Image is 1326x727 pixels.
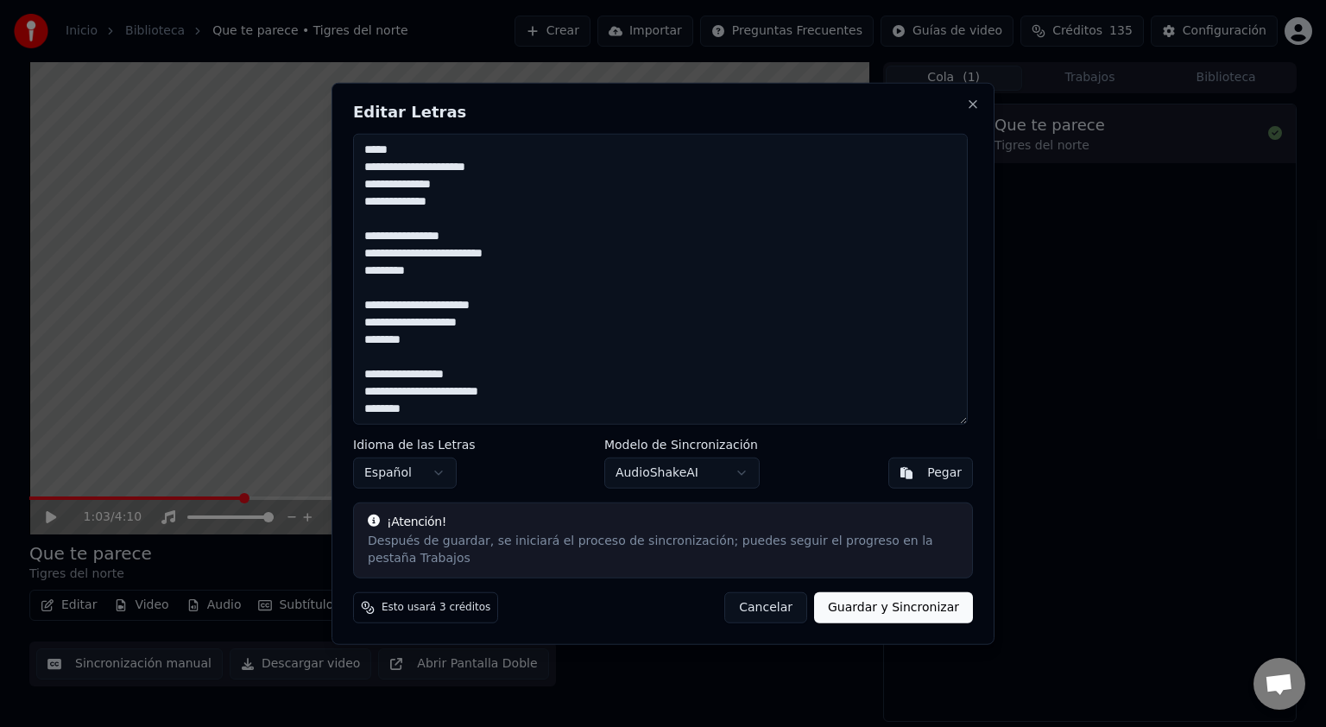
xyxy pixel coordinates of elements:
label: Modelo de Sincronización [604,438,760,450]
label: Idioma de las Letras [353,438,476,450]
button: Cancelar [724,591,807,623]
button: Pegar [888,457,973,488]
span: Esto usará 3 créditos [382,600,490,614]
button: Guardar y Sincronizar [814,591,973,623]
div: Pegar [927,464,962,481]
div: Después de guardar, se iniciará el proceso de sincronización; puedes seguir el progreso en la pes... [368,532,958,566]
h2: Editar Letras [353,104,973,120]
div: ¡Atención! [368,513,958,530]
